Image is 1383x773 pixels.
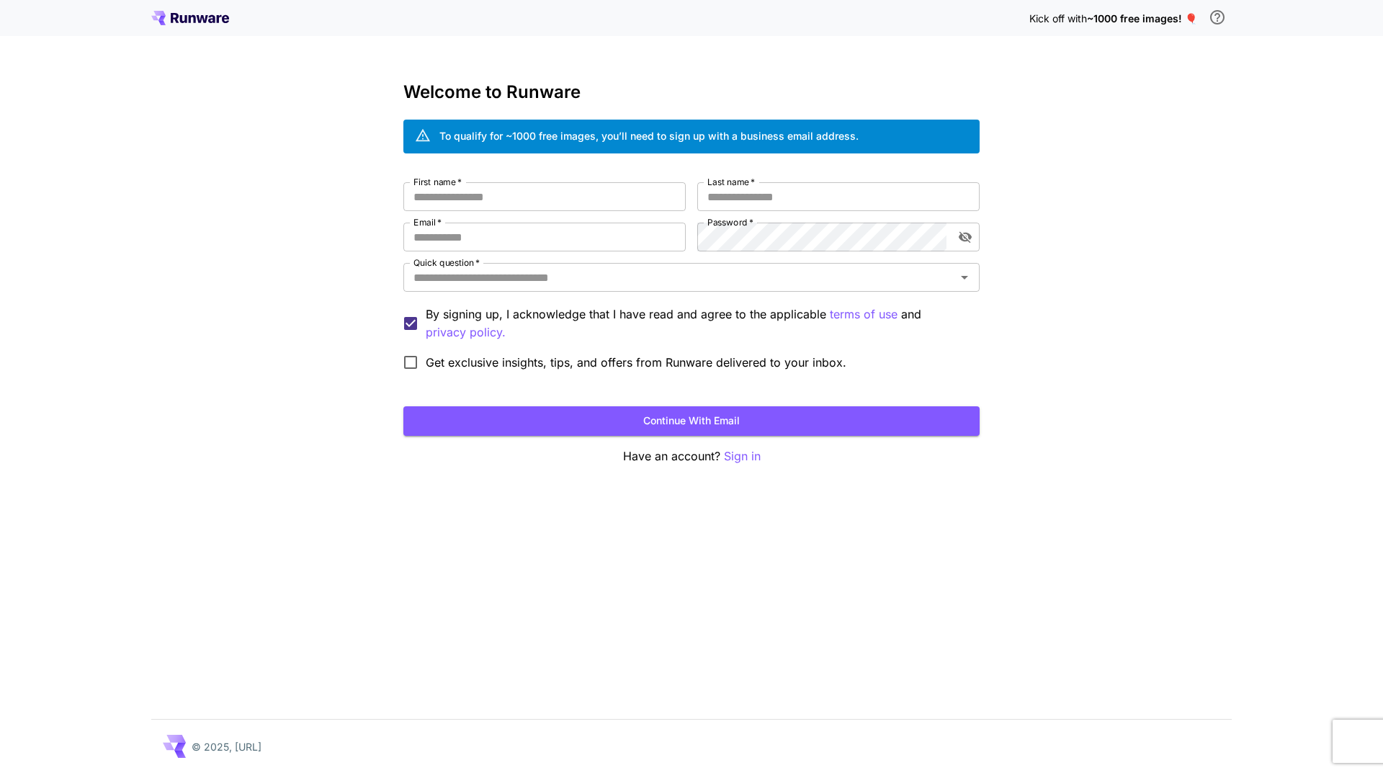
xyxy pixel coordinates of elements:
span: Kick off with [1029,12,1087,24]
label: Quick question [413,256,480,269]
h3: Welcome to Runware [403,82,980,102]
p: © 2025, [URL] [192,739,261,754]
label: Last name [707,176,755,188]
p: Have an account? [403,447,980,465]
button: toggle password visibility [952,224,978,250]
div: To qualify for ~1000 free images, you’ll need to sign up with a business email address. [439,128,859,143]
p: By signing up, I acknowledge that I have read and agree to the applicable and [426,305,968,341]
label: First name [413,176,462,188]
span: ~1000 free images! 🎈 [1087,12,1197,24]
p: privacy policy. [426,323,506,341]
p: terms of use [830,305,898,323]
label: Email [413,216,442,228]
span: Get exclusive insights, tips, and offers from Runware delivered to your inbox. [426,354,846,371]
button: By signing up, I acknowledge that I have read and agree to the applicable terms of use and [426,323,506,341]
button: In order to qualify for free credit, you need to sign up with a business email address and click ... [1203,3,1232,32]
button: Sign in [724,447,761,465]
label: Password [707,216,753,228]
button: Continue with email [403,406,980,436]
button: Open [954,267,975,287]
button: By signing up, I acknowledge that I have read and agree to the applicable and privacy policy. [830,305,898,323]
